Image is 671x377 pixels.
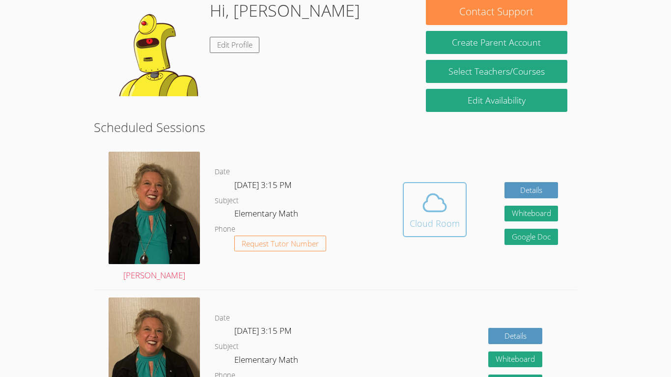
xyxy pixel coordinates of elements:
a: Edit Availability [426,89,567,112]
a: Details [488,328,542,344]
h2: Scheduled Sessions [94,118,577,136]
dt: Phone [215,223,235,236]
button: Create Parent Account [426,31,567,54]
dt: Date [215,312,230,324]
dt: Subject [215,195,239,207]
div: Cloud Room [410,216,460,230]
a: [PERSON_NAME] [109,152,200,282]
dd: Elementary Math [234,353,300,370]
dd: Elementary Math [234,207,300,223]
span: [DATE] 3:15 PM [234,179,292,190]
img: IMG_0043.jpeg [109,152,200,264]
button: Request Tutor Number [234,236,326,252]
a: Details [504,182,559,198]
span: [DATE] 3:15 PM [234,325,292,336]
button: Whiteboard [488,351,542,368]
button: Whiteboard [504,206,559,222]
a: Select Teachers/Courses [426,60,567,83]
a: Edit Profile [210,37,260,53]
dt: Date [215,166,230,178]
span: Request Tutor Number [242,240,319,247]
a: Google Doc [504,229,559,245]
dt: Subject [215,341,239,353]
button: Cloud Room [403,182,467,237]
